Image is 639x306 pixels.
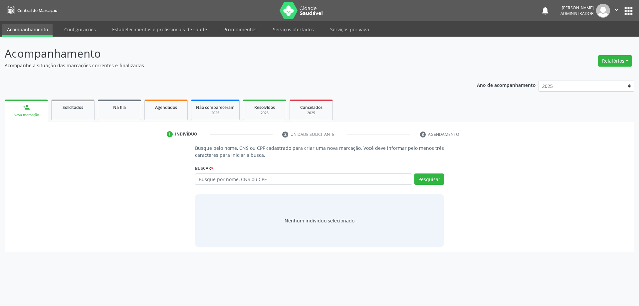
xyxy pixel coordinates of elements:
[196,105,235,110] span: Não compareceram
[613,6,620,13] i: 
[268,24,319,35] a: Serviços ofertados
[325,24,374,35] a: Serviços por vaga
[300,105,322,110] span: Cancelados
[623,5,634,17] button: apps
[195,173,412,185] input: Busque por nome, CNS ou CPF
[598,55,632,67] button: Relatórios
[5,62,445,69] p: Acompanhe a situação das marcações correntes e finalizadas
[195,145,444,158] p: Busque pelo nome, CNS ou CPF cadastrado para criar uma nova marcação. Você deve informar pelo men...
[2,24,53,37] a: Acompanhamento
[560,11,594,16] span: Administrador
[560,5,594,11] div: [PERSON_NAME]
[254,105,275,110] span: Resolvidos
[414,173,444,185] button: Pesquisar
[175,131,197,137] div: Indivíduo
[113,105,126,110] span: Na fila
[477,81,536,89] p: Ano de acompanhamento
[107,24,212,35] a: Estabelecimentos e profissionais de saúde
[248,111,281,116] div: 2025
[610,4,623,18] button: 
[295,111,328,116] div: 2025
[9,113,43,118] div: Nova marcação
[219,24,261,35] a: Procedimentos
[285,217,354,224] div: Nenhum indivíduo selecionado
[5,45,445,62] p: Acompanhamento
[5,5,57,16] a: Central de Marcação
[195,163,213,173] label: Buscar
[23,104,30,111] div: person_add
[63,105,83,110] span: Solicitados
[155,105,177,110] span: Agendados
[196,111,235,116] div: 2025
[60,24,101,35] a: Configurações
[596,4,610,18] img: img
[17,8,57,13] span: Central de Marcação
[167,131,173,137] div: 1
[540,6,550,15] button: notifications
